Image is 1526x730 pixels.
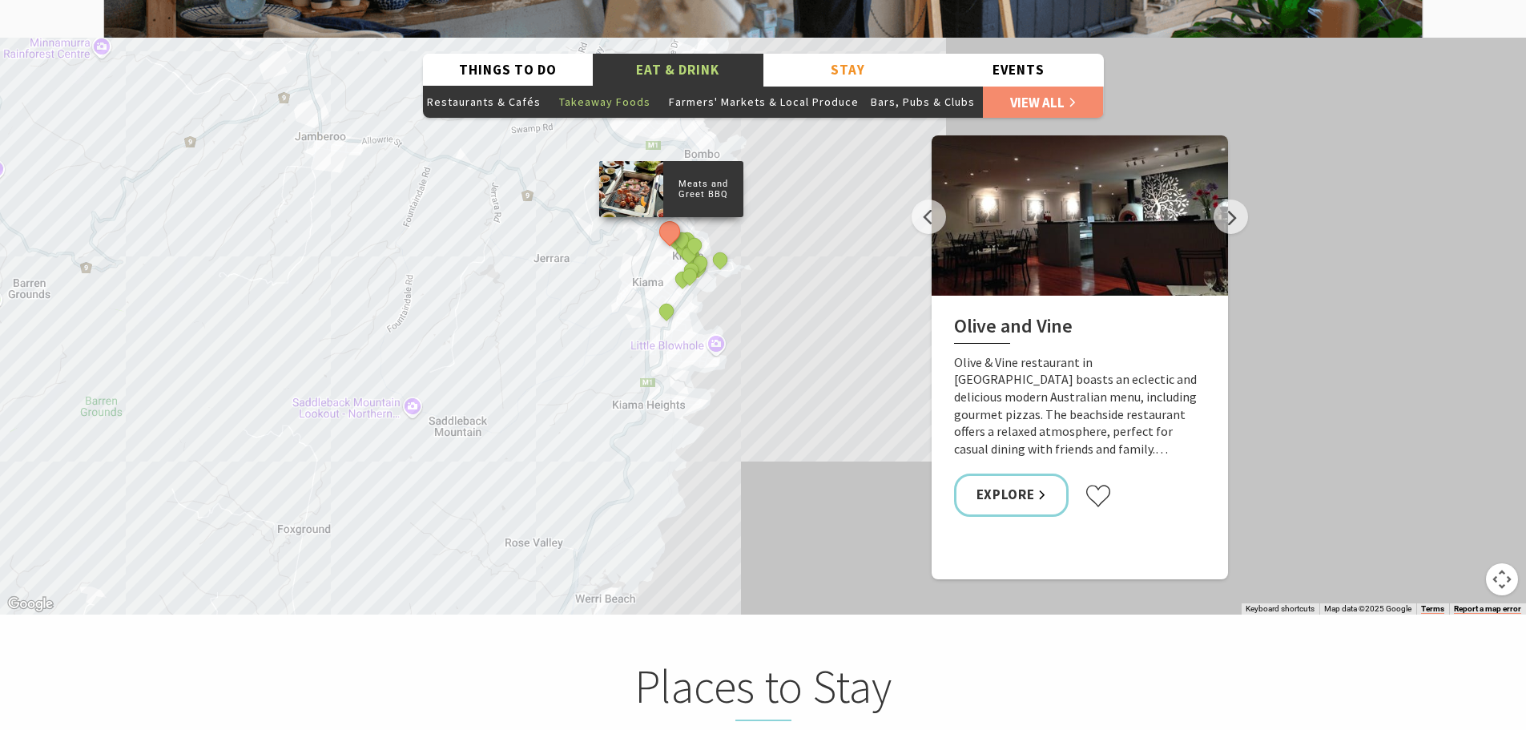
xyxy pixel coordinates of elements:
[1324,604,1411,613] span: Map data ©2025 Google
[655,300,676,321] button: See detail about The Brooding Italian
[1454,604,1521,614] a: Report a map error
[863,86,983,118] button: Bars, Pubs & Clubs
[1214,200,1248,234] button: Next
[683,235,704,256] button: See detail about Penny Whistlers
[954,474,1069,516] a: Explore
[983,86,1103,118] a: View All
[1085,484,1112,508] button: Click to favourite Olive and Vine
[423,86,545,118] button: Restaurants & Cafés
[4,594,57,615] img: Google
[954,315,1206,344] h2: Olive and Vine
[1246,603,1315,615] button: Keyboard shortcuts
[954,354,1206,458] p: Olive & Vine restaurant in [GEOGRAPHIC_DATA] boasts an eclectic and delicious modern Australian m...
[665,86,863,118] button: Farmers' Markets & Local Produce
[4,594,57,615] a: Open this area in Google Maps (opens a new window)
[449,659,1077,721] h2: Places to Stay
[593,54,763,87] button: Eat & Drink
[654,217,684,247] button: See detail about Meats and Greet BBQ
[423,54,594,87] button: Things To Do
[679,266,700,287] button: See detail about Silica Restaurant and Bar
[1486,563,1518,595] button: Map camera controls
[763,54,934,87] button: Stay
[710,249,731,270] button: See detail about Diggies Kiama
[545,86,665,118] button: Takeaway Foods
[671,229,692,250] button: See detail about Zia's Caffe
[912,200,946,234] button: Previous
[662,176,743,202] p: Meats and Greet BBQ
[933,54,1104,87] button: Events
[1421,604,1444,614] a: Terms (opens in new tab)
